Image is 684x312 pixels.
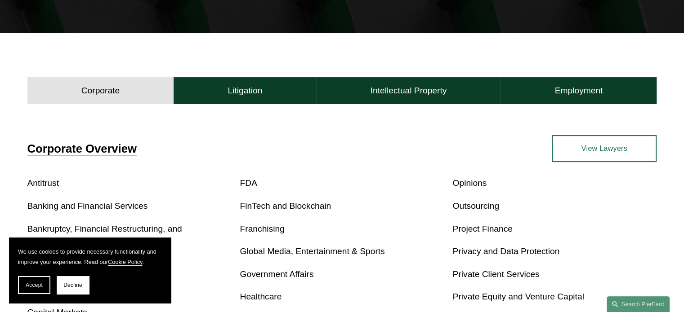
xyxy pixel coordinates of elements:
[81,85,120,96] h4: Corporate
[452,201,499,211] a: Outsourcing
[63,282,82,288] span: Decline
[240,269,314,279] a: Government Affairs
[27,142,137,155] a: Corporate Overview
[27,224,182,249] a: Bankruptcy, Financial Restructuring, and Reorganization
[452,292,584,301] a: Private Equity and Venture Capital
[552,135,657,162] a: View Lawyers
[108,259,143,265] a: Cookie Policy
[240,246,385,256] a: Global Media, Entertainment & Sports
[18,276,50,294] button: Accept
[371,85,447,96] h4: Intellectual Property
[452,224,512,233] a: Project Finance
[452,269,539,279] a: Private Client Services
[240,292,282,301] a: Healthcare
[452,246,559,256] a: Privacy and Data Protection
[26,282,43,288] span: Accept
[18,246,162,267] p: We use cookies to provide necessary functionality and improve your experience. Read our .
[240,201,331,211] a: FinTech and Blockchain
[452,178,487,188] a: Opinions
[27,201,148,211] a: Banking and Financial Services
[9,237,171,303] section: Cookie banner
[228,85,262,96] h4: Litigation
[57,276,89,294] button: Decline
[607,296,670,312] a: Search this site
[240,178,257,188] a: FDA
[240,224,285,233] a: Franchising
[555,85,603,96] h4: Employment
[27,178,59,188] a: Antitrust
